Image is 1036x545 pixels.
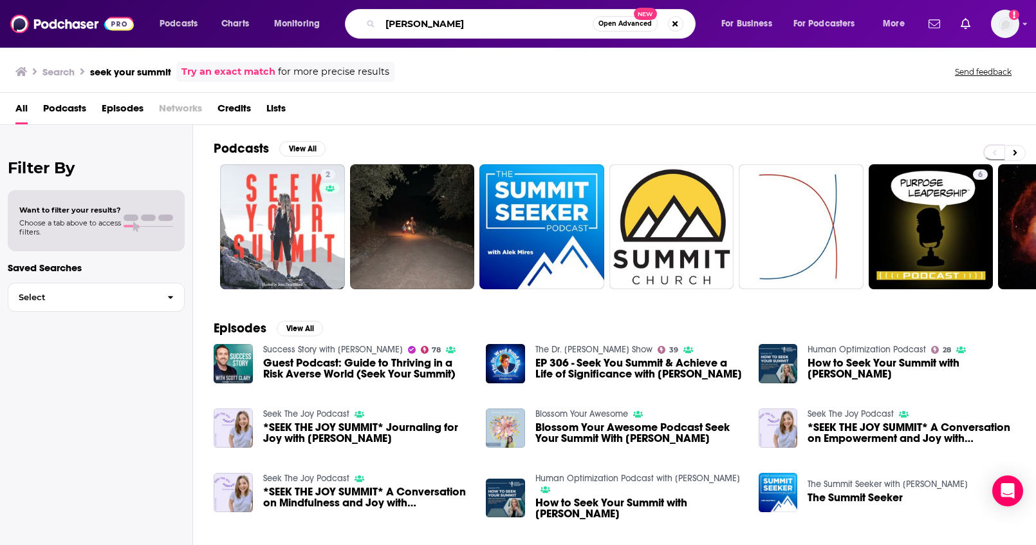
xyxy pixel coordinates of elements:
span: New [634,8,657,20]
button: open menu [785,14,874,34]
img: *SEEK THE JOY SUMMIT* Journaling for Joy with Sonya Matejko [214,408,253,448]
a: *SEEK THE JOY SUMMIT* A Conversation on Empowerment and Joy with Kelly Rutherford [808,422,1015,444]
span: Choose a tab above to access filters. [19,218,121,236]
span: 28 [943,347,951,353]
span: More [883,15,905,33]
a: EpisodesView All [214,320,323,336]
span: 2 [326,169,330,182]
img: Podchaser - Follow, Share and Rate Podcasts [10,12,134,36]
a: 6 [869,164,994,289]
a: *SEEK THE JOY SUMMIT* Journaling for Joy with Sonya Matejko [263,422,471,444]
button: Select [8,283,185,312]
input: Search podcasts, credits, & more... [380,14,593,34]
button: open menu [265,14,337,34]
a: How to Seek Your Summit with Jenn Drummond [535,497,743,519]
span: Networks [159,98,202,124]
a: How to Seek Your Summit with Jenn Drummond [808,358,1015,379]
a: 6 [973,169,988,180]
a: Blossom Your Awesome Podcast Seek Your Summit With Jenn Drummond [535,422,743,444]
span: Blossom Your Awesome Podcast Seek Your Summit With [PERSON_NAME] [535,422,743,444]
span: 78 [432,347,441,353]
img: How to Seek Your Summit with Jenn Drummond [759,344,798,383]
h3: seek your summit [90,66,171,78]
a: Show notifications dropdown [956,13,976,35]
img: User Profile [991,10,1019,38]
a: The Summit Seeker with Alek Mires [808,479,968,490]
button: Show profile menu [991,10,1019,38]
a: Credits [217,98,251,124]
a: Show notifications dropdown [923,13,945,35]
h2: Episodes [214,320,266,336]
span: For Business [721,15,772,33]
a: 78 [421,346,441,354]
a: All [15,98,28,124]
button: open menu [874,14,921,34]
span: 6 [978,169,983,182]
img: Guest Podcast: Guide to Thriving in a Risk Averse World (Seek Your Summit) [214,344,253,383]
span: Logged in as kochristina [991,10,1019,38]
a: 39 [658,346,678,354]
a: *SEEK THE JOY SUMMIT* A Conversation on Mindfulness and Joy with Aiden Chase [263,486,471,508]
span: Want to filter your results? [19,206,121,215]
img: The Summit Seeker [759,473,798,512]
img: *SEEK THE JOY SUMMIT* A Conversation on Mindfulness and Joy with Aiden Chase [214,473,253,512]
span: for more precise results [278,64,389,79]
h2: Podcasts [214,140,269,157]
a: Podcasts [43,98,86,124]
a: The Summit Seeker [808,492,903,503]
span: *SEEK THE JOY SUMMIT* A Conversation on Empowerment and Joy with [PERSON_NAME] [808,422,1015,444]
a: Seek The Joy Podcast [263,408,349,419]
a: 2 [220,164,345,289]
a: Seek The Joy Podcast [263,473,349,484]
span: How to Seek Your Summit with [PERSON_NAME] [808,358,1015,379]
a: 28 [931,346,951,354]
a: Success Story with Scott D. Clary [263,344,403,355]
img: Blossom Your Awesome Podcast Seek Your Summit With Jenn Drummond [486,408,525,448]
a: The Dr. Ward Bond Show [535,344,652,355]
a: EP 306 - Seek You Summit & Achieve a Life of Significance with Jenn Drummond [535,358,743,379]
p: Saved Searches [8,262,185,274]
a: Seek The Joy Podcast [808,408,894,419]
span: Charts [221,15,249,33]
span: How to Seek Your Summit with [PERSON_NAME] [535,497,743,519]
a: Blossom Your Awesome [535,408,628,419]
img: *SEEK THE JOY SUMMIT* A Conversation on Empowerment and Joy with Kelly Rutherford [759,408,798,448]
div: Search podcasts, credits, & more... [357,9,708,39]
a: Lists [266,98,286,124]
button: View All [279,141,326,157]
span: Open Advanced [598,21,652,27]
a: Charts [213,14,257,34]
img: EP 306 - Seek You Summit & Achieve a Life of Significance with Jenn Drummond [486,344,525,383]
span: 39 [669,347,678,353]
a: Try an exact match [181,64,275,79]
img: How to Seek Your Summit with Jenn Drummond [486,479,525,518]
a: 2 [320,169,335,180]
a: Guest Podcast: Guide to Thriving in a Risk Averse World (Seek Your Summit) [263,358,471,379]
a: Human Optimization Podcast [808,344,926,355]
a: Episodes [102,98,143,124]
svg: Add a profile image [1009,10,1019,20]
button: View All [277,321,323,336]
h3: Search [42,66,75,78]
button: Send feedback [951,66,1015,77]
span: EP 306 - Seek You Summit & Achieve a Life of Significance with [PERSON_NAME] [535,358,743,379]
h2: Filter By [8,158,185,177]
button: Open AdvancedNew [593,16,658,32]
span: *SEEK THE JOY SUMMIT* A Conversation on Mindfulness and Joy with [PERSON_NAME] [263,486,471,508]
